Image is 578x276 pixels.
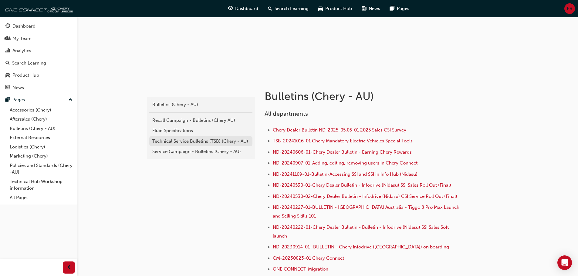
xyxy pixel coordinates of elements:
div: Bulletins (Chery - AU) [152,101,249,108]
a: ND-20230914-01- BULLETIN - Chery Infodrive ([GEOGRAPHIC_DATA]) on boarding [273,244,449,250]
a: Marketing (Chery) [7,151,75,161]
div: Technical Service Bulletins (TSB) (Chery - AU) [152,138,249,145]
span: ER [567,5,573,12]
a: ND-20240907-01-Adding, editing, removing users in Chery Connect [273,160,417,166]
div: Analytics [12,47,31,54]
a: Technical Hub Workshop information [7,177,75,193]
span: All departments [265,110,308,117]
a: ND-20240530-02-Chery Dealer Bulletin - Infodrive (Nidasu) CSI Service Roll Out (Final) [273,194,457,199]
span: car-icon [5,73,10,78]
a: Service Campaign - Bulletins (Chery - AU) [149,146,252,157]
button: Pages [2,94,75,105]
a: Logistics (Chery) [7,142,75,152]
a: ND-20240530-01-Chery Dealer Bulletin - Infodrive (Nidasu) SSI Sales Roll Out (Final) [273,182,451,188]
a: Chery Dealer Bulletin ND-2025-05.05-01 2025 Sales CSI Survey [273,127,406,133]
span: Search Learning [275,5,309,12]
span: chart-icon [5,48,10,54]
div: Pages [12,96,25,103]
a: ND-20241109-01-Bulletin-Accessing SSI and SSI in Info Hub (Nidasu) [273,171,417,177]
a: Aftersales (Chery) [7,115,75,124]
a: Bulletins (Chery - AU) [149,99,252,110]
a: ND-20240222-01-Chery Dealer Bulletin - Bulletin - Infodrive (Nidasu) SSI Sales Soft launch [273,224,450,239]
span: guage-icon [228,5,233,12]
span: news-icon [362,5,366,12]
span: news-icon [5,85,10,91]
span: guage-icon [5,24,10,29]
span: car-icon [318,5,323,12]
span: Dashboard [235,5,258,12]
span: up-icon [68,96,73,104]
div: Recall Campaign - Bulletins (Chery AU) [152,117,249,124]
img: oneconnect [3,2,73,15]
span: Pages [397,5,409,12]
a: CM-20230823-01 Chery Connect [273,255,344,261]
a: TSB-20241016-01 Chery Mandatory Electric Vehicles Special Tools [273,138,413,144]
a: Analytics [2,45,75,56]
span: people-icon [5,36,10,42]
a: pages-iconPages [385,2,414,15]
span: prev-icon [67,264,71,271]
a: All Pages [7,193,75,202]
span: pages-icon [390,5,394,12]
a: Accessories (Chery) [7,105,75,115]
div: Search Learning [12,60,46,67]
a: Bulletins (Chery - AU) [7,124,75,133]
a: Dashboard [2,21,75,32]
div: My Team [12,35,32,42]
a: Product Hub [2,70,75,81]
a: External Resources [7,133,75,142]
span: search-icon [268,5,272,12]
span: pages-icon [5,97,10,103]
span: search-icon [5,61,10,66]
button: DashboardMy TeamAnalyticsSearch LearningProduct HubNews [2,19,75,94]
a: ND-20240606-01-Chery Dealer Bulletin - Earning Chery Rewards [273,149,412,155]
a: car-iconProduct Hub [313,2,357,15]
a: Fluid Specifications [149,125,252,136]
a: news-iconNews [357,2,385,15]
a: search-iconSearch Learning [263,2,313,15]
h1: Bulletins (Chery - AU) [265,90,464,103]
div: Open Intercom Messenger [557,255,572,270]
div: Fluid Specifications [152,127,249,134]
div: Dashboard [12,23,35,30]
a: Search Learning [2,58,75,69]
button: ER [564,3,575,14]
a: Recall Campaign - Bulletins (Chery AU) [149,115,252,126]
div: Product Hub [12,72,39,79]
span: Product Hub [325,5,352,12]
a: ONE CONNECT-Migration [273,266,328,272]
a: Policies and Standards (Chery -AU) [7,161,75,177]
span: News [369,5,380,12]
a: ND-20240227-01-BULLETIN - [GEOGRAPHIC_DATA] Australia - Tiggo 8 Pro Max Launch and Selling Skills... [273,205,461,219]
div: Service Campaign - Bulletins (Chery - AU) [152,148,249,155]
a: My Team [2,33,75,44]
a: News [2,82,75,93]
div: News [12,84,24,91]
a: Technical Service Bulletins (TSB) (Chery - AU) [149,136,252,147]
a: guage-iconDashboard [223,2,263,15]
